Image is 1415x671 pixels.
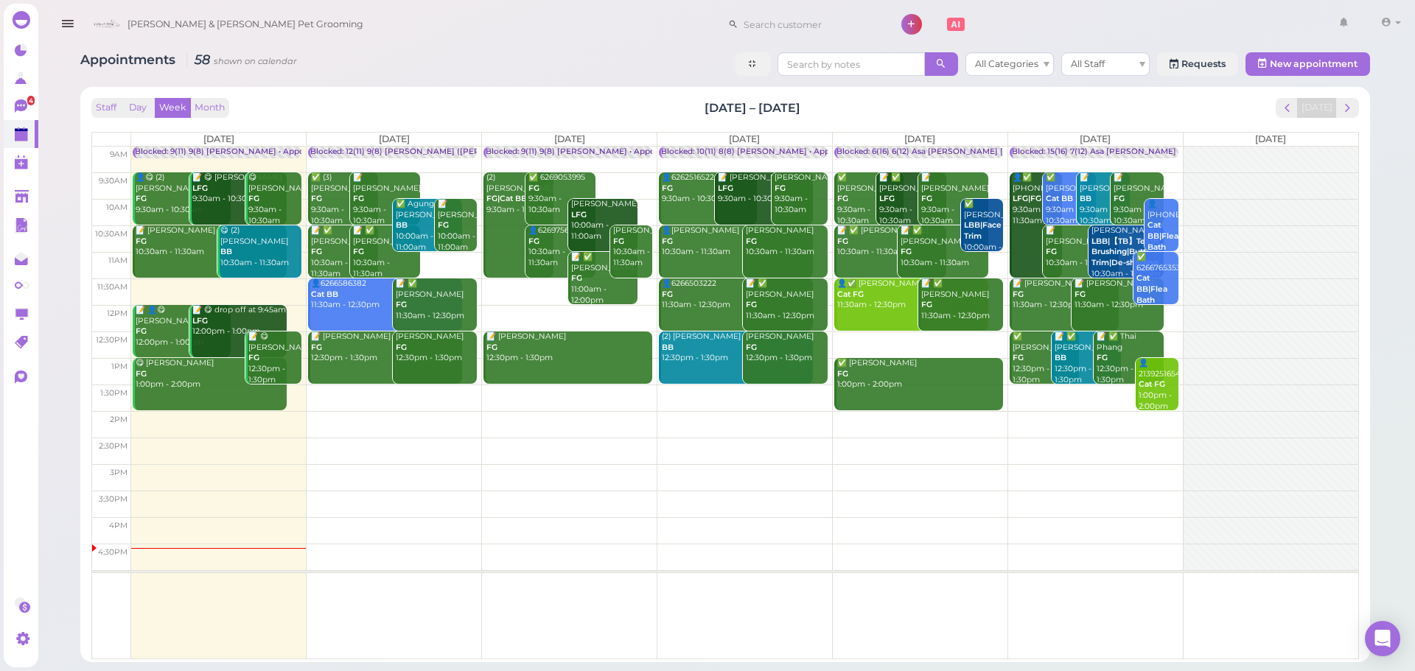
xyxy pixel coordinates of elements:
[1136,252,1178,328] div: ✅ 6266765353 11:00am - 12:00pm
[528,225,595,269] div: 👤6269756778 10:30am - 11:30am
[214,56,297,66] small: shown on calendar
[705,99,800,116] h2: [DATE] – [DATE]
[248,353,259,362] b: FG
[1071,58,1105,69] span: All Staff
[774,172,828,216] div: [PERSON_NAME] 9:30am - 10:30am
[738,13,881,36] input: Search customer
[1055,353,1066,362] b: BB
[1045,225,1118,269] div: 📝 [PERSON_NAME] 10:30am - 11:30am
[1080,194,1091,203] b: BB
[1113,172,1164,226] div: 📝 [PERSON_NAME] 9:30am - 10:30am
[1336,98,1359,118] button: next
[108,256,127,265] span: 11am
[1276,98,1299,118] button: prev
[110,150,127,159] span: 9am
[1012,278,1119,311] div: 📝 [PERSON_NAME] 11:30am - 12:30pm
[662,183,673,193] b: FG
[745,331,827,364] div: [PERSON_NAME] 12:30pm - 1:30pm
[1365,621,1400,656] div: Open Intercom Messenger
[27,96,35,105] span: 4
[746,342,757,352] b: FG
[311,342,322,352] b: FG
[1138,358,1178,412] div: 👤2139251654 1:00pm - 2:00pm
[135,172,231,216] div: 👤😋 (2) [PERSON_NAME] 9:30am - 10:30am
[486,194,527,203] b: FG|Cat BB
[1012,172,1063,226] div: 👤✅ [PHONE_NUMBER] 9:30am - 11:30am
[963,199,1003,264] div: ✅ [PERSON_NAME] 10:00am - 11:00am
[110,415,127,424] span: 2pm
[396,342,407,352] b: FG
[379,133,410,144] span: [DATE]
[662,289,673,299] b: FG
[878,172,946,226] div: 📝 ✅ [PERSON_NAME] 9:30am - 10:30am
[1096,331,1163,385] div: 📝 ✅ Thai Phang 12:30pm - 1:30pm
[1091,225,1164,279] div: [PERSON_NAME] 10:30am - 11:30am
[353,194,364,203] b: FG
[396,300,407,309] b: FG
[745,225,827,258] div: [PERSON_NAME] 10:30am - 11:30am
[310,331,462,364] div: 📝 [PERSON_NAME] 12:30pm - 1:30pm
[437,199,477,253] div: 📝 [PERSON_NAME] 10:00am - 11:00am
[661,278,813,311] div: 👤6266503222 11:30am - 12:30pm
[192,183,208,193] b: LFG
[613,236,624,246] b: FG
[353,247,364,256] b: FG
[155,98,191,118] button: Week
[395,199,462,253] div: ✅ Agung [PERSON_NAME] 10:00am - 11:00am
[310,278,462,311] div: 👤6266586382 11:30am - 12:30pm
[837,236,848,246] b: FG
[837,369,848,379] b: FG
[901,247,912,256] b: FG
[837,194,848,203] b: FG
[486,147,686,158] div: Blocked: 9(11) 9(8) [PERSON_NAME] • Appointment
[186,52,297,67] i: 58
[1245,52,1370,76] button: New appointment
[310,172,377,226] div: ✅ (3) [PERSON_NAME] 9:30am - 10:30am
[95,229,127,239] span: 10:30am
[1012,147,1307,158] div: Blocked: 15(16) 7(12) Asa [PERSON_NAME] [PERSON_NAME] • Appointment
[352,172,419,226] div: 📝 [PERSON_NAME] 9:30am - 10:30am
[98,547,127,557] span: 4:30pm
[1157,52,1238,76] a: Requests
[571,273,582,283] b: FG
[570,199,637,242] div: [PERSON_NAME] 10:00am - 11:00am
[310,147,605,158] div: Blocked: 12(11) 9(8) [PERSON_NAME] ([PERSON_NAME] off) • Appointment
[248,172,301,226] div: 😋 [PERSON_NAME] 9:30am - 10:30am
[395,331,477,364] div: [PERSON_NAME] 12:30pm - 1:30pm
[100,388,127,398] span: 1:30pm
[192,305,287,337] div: 📝 😋 drop off at 9:45am 12:00pm - 1:00pm
[192,172,287,205] div: 📝 😋 [PERSON_NAME] 9:30am - 10:30am
[1136,273,1167,304] b: Cat BB|Flea Bath
[311,194,322,203] b: FG
[836,147,1129,158] div: Blocked: 6(16) 6(12) Asa [PERSON_NAME] [PERSON_NAME] • Appointment
[1097,353,1108,362] b: FG
[836,358,1003,390] div: ✅ [PERSON_NAME] 1:00pm - 2:00pm
[136,326,147,336] b: FG
[571,210,587,219] b: LFG
[248,331,301,385] div: 📝 😋 [PERSON_NAME] 12:30pm - 1:30pm
[136,236,147,246] b: FG
[1114,194,1125,203] b: FG
[120,98,156,118] button: Day
[1075,289,1086,299] b: FG
[746,236,757,246] b: FG
[111,362,127,371] span: 1pm
[248,194,259,203] b: FG
[1045,172,1096,226] div: ✅ [PERSON_NAME] 9:30am - 10:30am
[91,98,121,118] button: Staff
[203,133,234,144] span: [DATE]
[486,342,497,352] b: FG
[1013,289,1024,299] b: FG
[310,225,377,279] div: 📝 ✅ [PERSON_NAME] 10:30am - 11:30am
[836,278,988,311] div: 👤✅ [PERSON_NAME] 11:30am - 12:30pm
[80,52,179,67] span: Appointments
[352,225,419,279] div: 📝 ✅ [PERSON_NAME] 10:30am - 11:30am
[975,58,1038,69] span: All Categories
[395,278,477,322] div: 📝 ✅ [PERSON_NAME] 11:30am - 12:30pm
[1013,194,1041,203] b: LFG|FG
[486,172,553,216] div: (2) [PERSON_NAME] 9:30am - 11:30am
[311,289,338,299] b: Cat BB
[109,521,127,530] span: 4pm
[1255,133,1286,144] span: [DATE]
[920,172,988,226] div: 📝 [PERSON_NAME] 9:30am - 10:30am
